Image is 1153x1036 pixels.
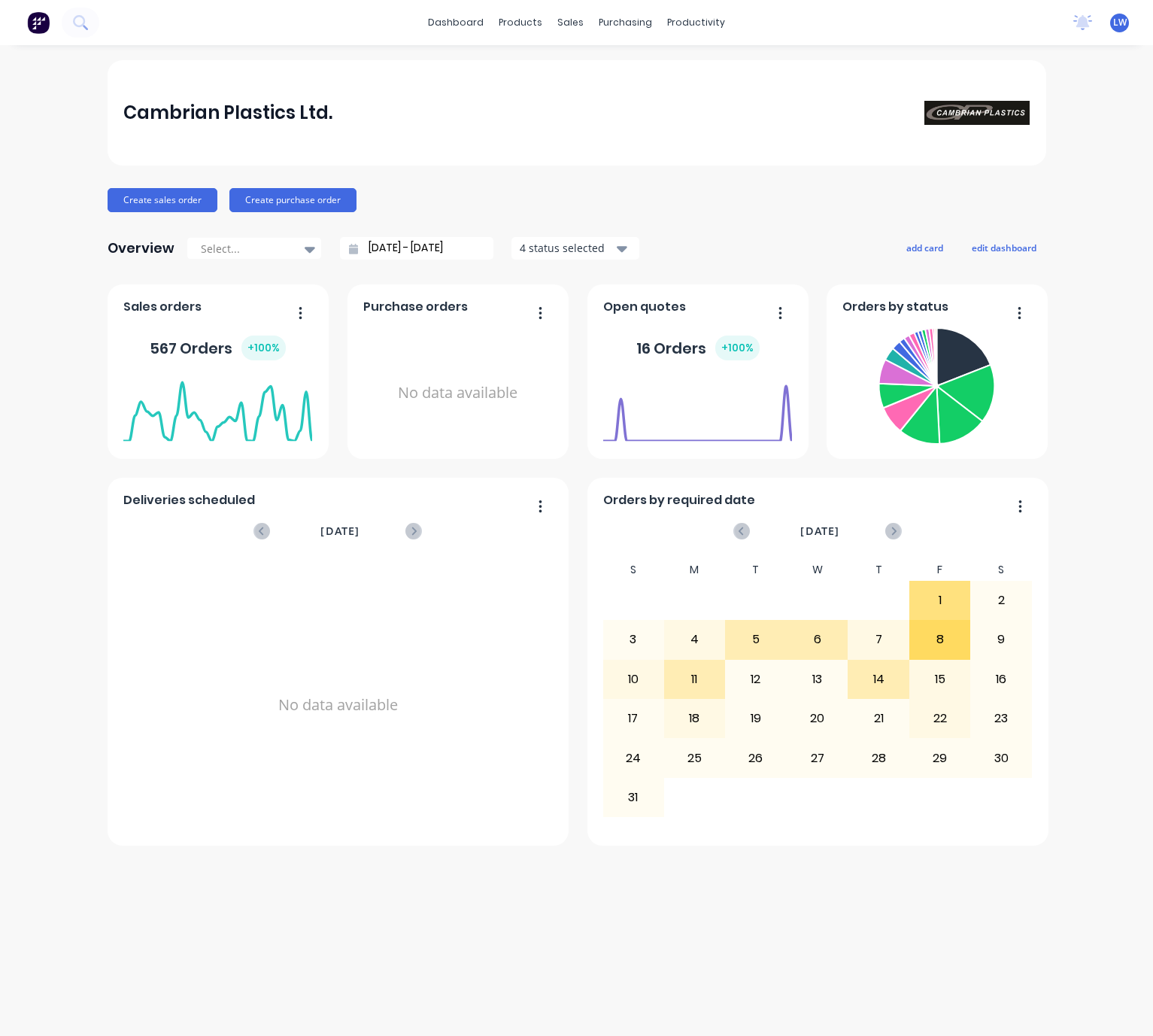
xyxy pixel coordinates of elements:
[123,98,332,128] div: Cambrian Plastics Ltd.
[971,621,1031,658] div: 9
[725,559,787,581] div: T
[971,700,1031,737] div: 23
[848,700,909,737] div: 21
[603,298,686,316] span: Open quotes
[910,661,970,698] div: 15
[150,336,286,360] div: 567 Orders
[603,700,663,737] div: 17
[715,336,760,360] div: + 100 %
[1113,16,1127,29] span: LW
[787,621,848,658] div: 6
[910,582,970,619] div: 1
[971,582,1031,619] div: 2
[800,523,839,539] span: [DATE]
[27,11,50,34] img: Factory
[787,661,848,698] div: 13
[665,739,725,776] div: 25
[320,523,360,539] span: [DATE]
[787,700,848,737] div: 20
[636,336,760,360] div: 16 Orders
[924,101,1030,125] img: Cambrian Plastics Ltd.
[511,237,639,260] button: 4 status selected
[241,336,286,360] div: + 100 %
[520,240,614,256] div: 4 status selected
[848,661,909,698] div: 14
[971,661,1031,698] div: 16
[664,559,726,581] div: M
[603,779,663,816] div: 31
[363,322,552,464] div: No data available
[848,739,909,776] div: 28
[970,559,1032,581] div: S
[591,11,660,34] div: purchasing
[665,661,725,698] div: 11
[229,188,357,212] button: Create purchase order
[363,298,468,316] span: Purchase orders
[910,700,970,737] div: 22
[726,739,786,776] div: 26
[726,661,786,698] div: 12
[726,621,786,658] div: 5
[787,559,848,581] div: W
[420,11,491,34] a: dashboard
[848,559,909,581] div: T
[726,700,786,737] div: 19
[603,621,663,658] div: 3
[660,11,733,34] div: productivity
[897,238,953,257] button: add card
[603,739,663,776] div: 24
[962,238,1046,257] button: edit dashboard
[665,700,725,737] div: 18
[491,11,550,34] div: products
[848,621,909,658] div: 7
[123,559,552,851] div: No data available
[603,661,663,698] div: 10
[842,298,948,316] span: Orders by status
[123,298,202,316] span: Sales orders
[108,233,174,263] div: Overview
[108,188,217,212] button: Create sales order
[602,559,664,581] div: S
[603,491,755,509] span: Orders by required date
[550,11,591,34] div: sales
[910,621,970,658] div: 8
[787,739,848,776] div: 27
[971,739,1031,776] div: 30
[909,559,971,581] div: F
[910,739,970,776] div: 29
[123,491,255,509] span: Deliveries scheduled
[665,621,725,658] div: 4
